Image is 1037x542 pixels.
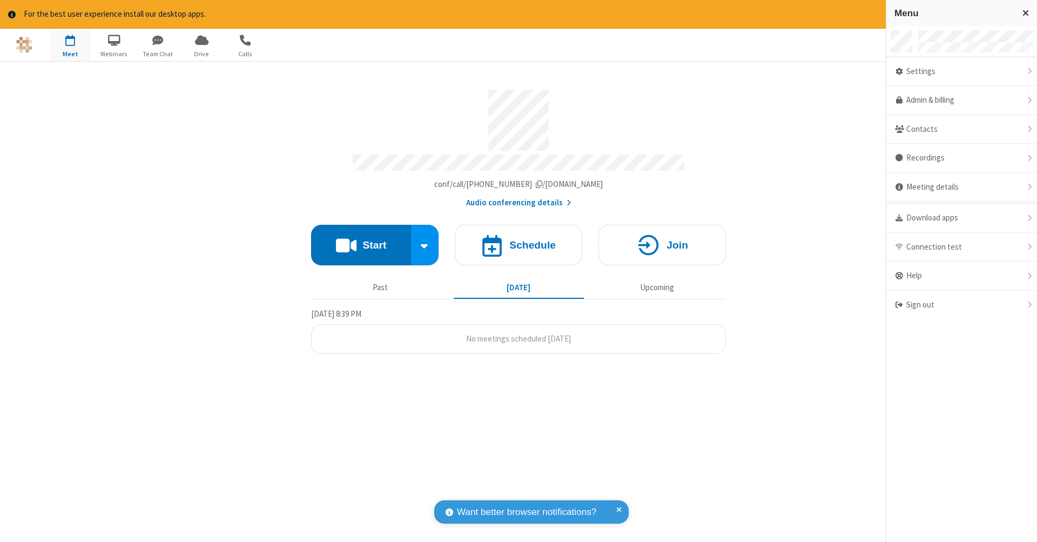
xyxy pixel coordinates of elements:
span: Team Chat [138,49,178,59]
section: Account details [311,82,726,209]
button: Upcoming [592,278,722,298]
div: Meeting details [886,173,1037,202]
span: Copy my meeting room link [434,179,603,189]
span: Webinars [94,49,134,59]
div: Settings [886,57,1037,86]
div: For the best user experience install our desktop apps. [24,8,948,21]
h4: Start [362,240,386,250]
a: Admin & billing [886,86,1037,115]
span: Want better browser notifications? [457,505,596,519]
button: Past [315,278,446,298]
h4: Schedule [509,240,556,250]
button: Join [598,225,726,265]
h3: Menu [894,8,1013,18]
section: Today's Meetings [311,307,726,354]
div: Download apps [886,204,1037,233]
div: Sign out [886,291,1037,319]
button: Copy my meeting room linkCopy my meeting room link [434,178,603,191]
h4: Join [666,240,688,250]
span: Calls [225,49,266,59]
button: Logo [4,29,44,61]
button: Audio conferencing details [466,197,571,209]
span: No meetings scheduled [DATE] [466,333,571,344]
button: Schedule [455,225,582,265]
button: Start [311,225,411,265]
div: Recordings [886,144,1037,173]
div: Help [886,262,1037,291]
img: QA Selenium DO NOT DELETE OR CHANGE [16,37,32,53]
span: Drive [181,49,222,59]
div: Connection test [886,233,1037,262]
div: Contacts [886,115,1037,144]
button: [DATE] [454,278,584,298]
div: Start conference options [411,225,439,265]
span: Meet [50,49,91,59]
div: Open menu [885,29,1037,61]
span: [DATE] 8:39 PM [311,309,361,319]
